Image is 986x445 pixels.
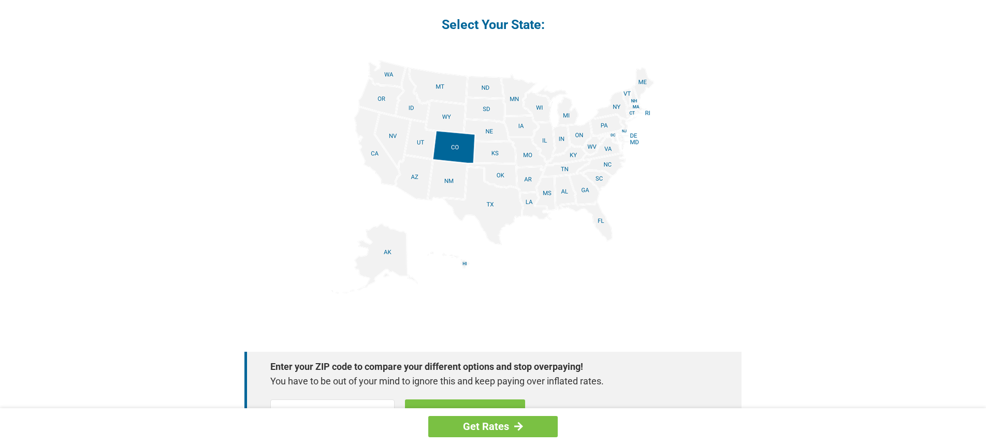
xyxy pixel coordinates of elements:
img: states [331,60,655,294]
p: You have to be out of your mind to ignore this and keep paying over inflated rates. [270,374,705,389]
a: Get Rates [405,399,525,429]
a: Get Rates [428,416,558,437]
strong: Enter your ZIP code to compare your different options and stop overpaying! [270,360,705,374]
h4: Select Your State: [244,16,742,33]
